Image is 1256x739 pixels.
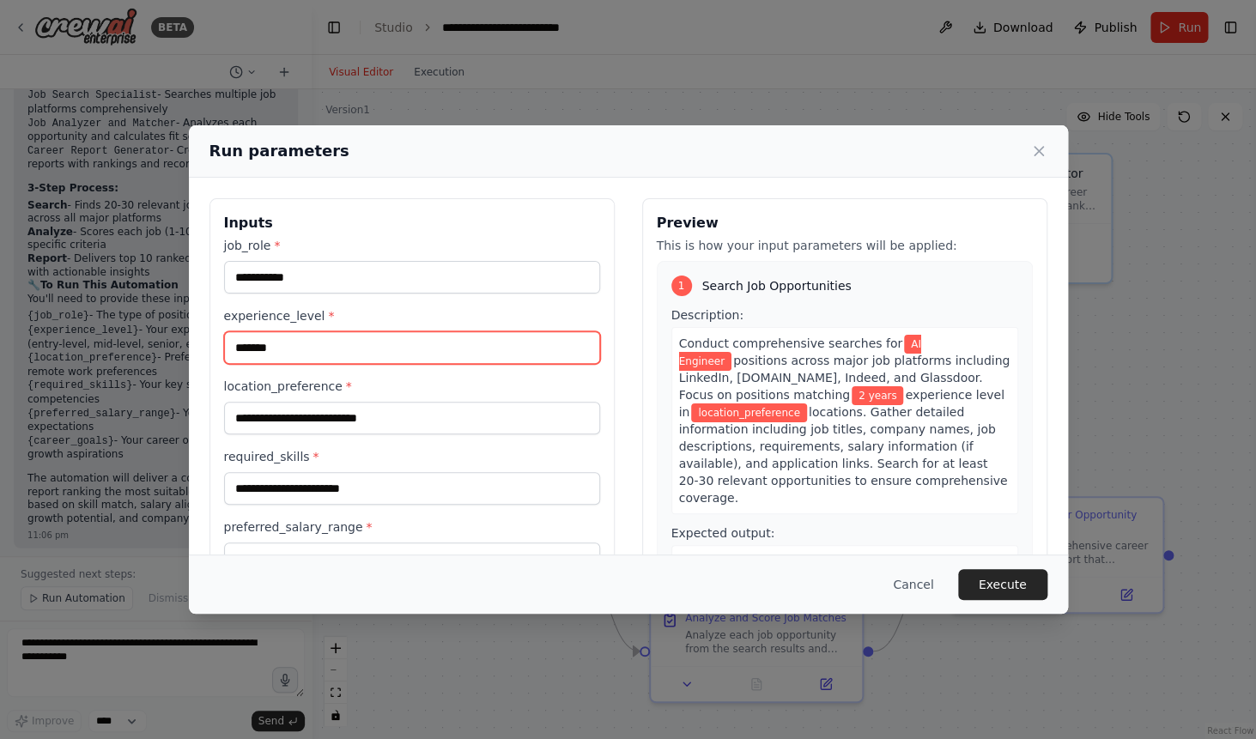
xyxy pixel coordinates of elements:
[671,276,692,296] div: 1
[679,405,1008,505] span: locations. Gather detailed information including job titles, company names, job descriptions, req...
[224,378,600,395] label: location_preference
[671,526,775,540] span: Expected output:
[224,518,600,536] label: preferred_salary_range
[852,386,903,405] span: Variable: experience_level
[657,237,1033,254] p: This is how your input parameters will be applied:
[879,569,947,600] button: Cancel
[691,403,807,422] span: Variable: location_preference
[679,336,902,350] span: Conduct comprehensive searches for
[224,307,600,324] label: experience_level
[209,139,349,163] h2: Run parameters
[224,213,600,233] h3: Inputs
[657,213,1033,233] h3: Preview
[679,354,1010,402] span: positions across major job platforms including LinkedIn, [DOMAIN_NAME], Indeed, and Glassdoor. Fo...
[671,308,743,322] span: Description:
[958,569,1047,600] button: Execute
[702,277,852,294] span: Search Job Opportunities
[679,335,921,371] span: Variable: job_role
[224,448,600,465] label: required_skills
[224,237,600,254] label: job_role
